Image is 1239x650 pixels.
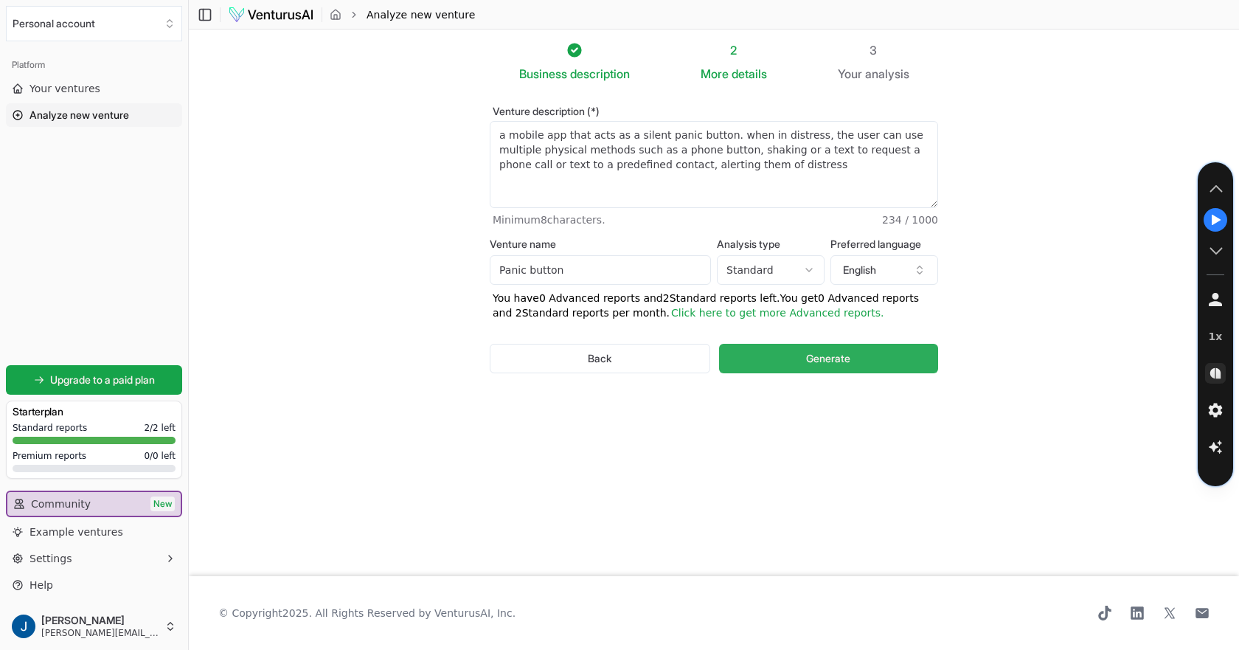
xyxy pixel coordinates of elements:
[719,344,938,373] button: Generate
[732,66,767,81] span: details
[228,6,314,24] img: logo
[701,41,767,59] div: 2
[490,239,711,249] label: Venture name
[434,607,513,619] a: VenturusAI, Inc
[12,615,35,638] img: ACg8ocJ70fdIGrMJrDQLuWLtDVgmmxZvyifWUxnS8ZFwhpio1bHlrw=s96-c
[144,422,176,434] span: 2 / 2 left
[490,106,938,117] label: Venture description (*)
[367,7,475,22] span: Analyze new venture
[830,255,938,285] button: English
[493,212,605,227] span: Minimum 8 characters.
[490,255,711,285] input: Optional venture name
[29,525,123,539] span: Example ventures
[29,81,100,96] span: Your ventures
[29,578,53,592] span: Help
[7,492,181,516] a: CommunityNew
[717,239,825,249] label: Analysis type
[50,373,155,387] span: Upgrade to a paid plan
[830,239,938,249] label: Preferred language
[490,291,938,320] p: You have 0 Advanced reports and 2 Standard reports left. Y ou get 0 Advanced reports and 2 Standa...
[41,614,159,627] span: [PERSON_NAME]
[6,365,182,395] a: Upgrade to a paid plan
[490,344,710,373] button: Back
[6,573,182,597] a: Help
[519,65,567,83] span: Business
[490,121,938,208] textarea: a mobile app that acts as a silent panic button. when in distress, the user can use multiple phys...
[882,212,938,227] span: 234 / 1000
[701,65,729,83] span: More
[13,404,176,419] h3: Starter plan
[150,497,175,511] span: New
[6,77,182,100] a: Your ventures
[29,551,72,566] span: Settings
[29,108,129,122] span: Analyze new venture
[6,6,182,41] button: Select an organization
[41,627,159,639] span: [PERSON_NAME][EMAIL_ADDRESS][PERSON_NAME][DOMAIN_NAME]
[6,547,182,570] button: Settings
[6,53,182,77] div: Platform
[13,450,86,462] span: Premium reports
[806,351,850,366] span: Generate
[13,422,87,434] span: Standard reports
[6,103,182,127] a: Analyze new venture
[144,450,176,462] span: 0 / 0 left
[6,609,182,644] button: [PERSON_NAME][PERSON_NAME][EMAIL_ADDRESS][PERSON_NAME][DOMAIN_NAME]
[31,497,91,511] span: Community
[6,520,182,544] a: Example ventures
[838,65,862,83] span: Your
[218,606,516,620] span: © Copyright 2025 . All Rights Reserved by .
[865,66,909,81] span: analysis
[570,66,630,81] span: description
[671,307,884,319] a: Click here to get more Advanced reports.
[330,7,475,22] nav: breadcrumb
[838,41,909,59] div: 3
